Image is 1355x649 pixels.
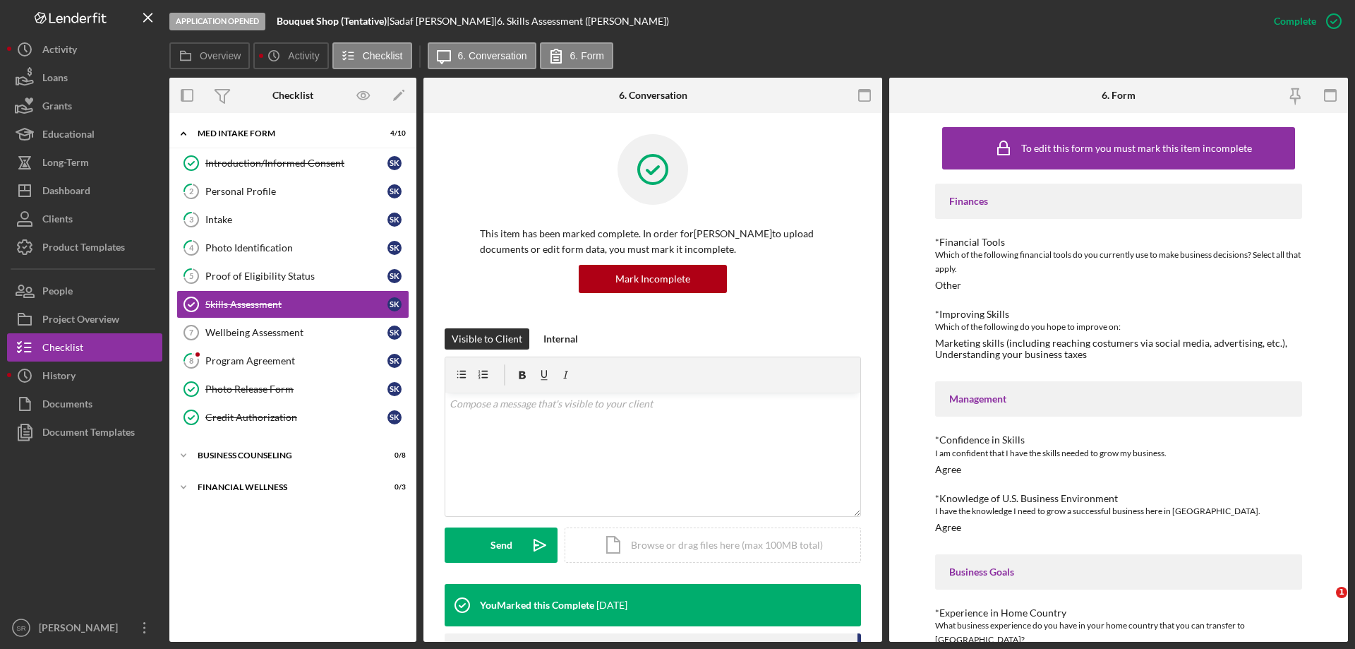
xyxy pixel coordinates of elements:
div: Finances [949,196,1288,207]
div: *Knowledge of U.S. Business Environment [935,493,1302,504]
button: Mark Incomplete [579,265,727,293]
div: S K [387,354,402,368]
div: Visible to Client [452,328,522,350]
div: 6. Skills Assessment ([PERSON_NAME]) [497,16,669,27]
div: Complete [1274,7,1316,35]
div: S K [387,184,402,198]
div: Dashboard [42,177,90,208]
button: Checklist [7,333,162,362]
div: *Confidence in Skills [935,434,1302,446]
tspan: 5 [189,271,193,280]
div: Wellbeing Assessment [205,327,387,338]
a: 2Personal ProfileSK [176,177,409,206]
a: Educational [7,120,162,148]
button: Activity [7,35,162,64]
div: S K [387,326,402,340]
tspan: 4 [189,243,194,252]
div: Send [490,528,512,563]
div: *Experience in Home Country [935,607,1302,619]
div: MED Intake Form [198,129,371,138]
div: S K [387,382,402,396]
div: S K [387,297,402,311]
div: Photo Release Form [205,383,387,395]
div: 6. Conversation [619,90,687,101]
button: Checklist [332,42,412,69]
div: Loans [42,64,68,95]
div: Application Opened [169,13,265,30]
div: Business Counseling [198,451,371,460]
button: Project Overview [7,305,162,333]
button: History [7,362,162,390]
button: Send [445,528,558,563]
label: Checklist [363,50,403,61]
button: Loans [7,64,162,92]
a: Skills AssessmentSK [176,290,409,318]
div: Financial Wellness [198,483,371,492]
button: People [7,277,162,305]
b: Bouquet Shop (Tentative) [277,15,387,27]
div: Proof of Eligibility Status [205,270,387,282]
button: Activity [253,42,328,69]
div: Long-Term [42,148,89,180]
div: Activity [42,35,77,67]
a: Photo Release FormSK [176,375,409,403]
div: Sadaf [PERSON_NAME] | [390,16,497,27]
label: Overview [200,50,241,61]
a: 3IntakeSK [176,206,409,234]
div: Which of the following financial tools do you currently use to make business decisions? Select al... [935,248,1302,276]
div: S K [387,269,402,283]
div: S K [387,241,402,255]
div: Credit Authorization [205,412,387,423]
a: Credit AuthorizationSK [176,403,409,431]
div: Marketing skills (including reaching costumers via social media, advertising, etc.), Understandin... [935,338,1302,360]
div: Clients [42,205,73,237]
div: Other [935,280,961,291]
button: Grants [7,92,162,120]
a: Documents [7,390,162,418]
label: Activity [288,50,319,61]
div: Documents [42,390,92,422]
div: 0 / 3 [380,483,406,492]
div: Educational [42,120,95,152]
div: Intake [205,214,387,225]
div: I have the knowledge I need to grow a successful business here in [GEOGRAPHIC_DATA]. [935,504,1302,518]
div: Photo Identification [205,242,387,254]
div: Program Agreement [205,355,387,367]
div: S K [387,410,402,424]
button: Complete [1260,7,1348,35]
button: Clients [7,205,162,233]
a: 4Photo IdentificationSK [176,234,409,262]
a: Dashboard [7,177,162,205]
div: I am confident that I have the skills needed to grow my business. [935,446,1302,460]
iframe: Intercom live chat [1307,587,1341,621]
text: SR [16,624,25,632]
div: Agree [935,464,961,475]
div: History [42,362,76,393]
a: 5Proof of Eligibility StatusSK [176,262,409,290]
label: 6. Form [570,50,604,61]
div: Business Goals [949,566,1288,578]
div: Checklist [42,333,83,365]
button: Product Templates [7,233,162,261]
div: S K [387,156,402,170]
a: 8Program AgreementSK [176,347,409,375]
div: Mark Incomplete [615,265,690,293]
button: Long-Term [7,148,162,177]
button: 6. Form [540,42,613,69]
div: *Financial Tools [935,237,1302,248]
div: Document Templates [42,418,135,450]
div: Personal Profile [205,186,387,197]
div: 6. Form [1102,90,1136,101]
a: Introduction/Informed ConsentSK [176,149,409,177]
div: [PERSON_NAME] [35,614,127,645]
div: People [42,277,73,309]
div: 4 / 10 [380,129,406,138]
